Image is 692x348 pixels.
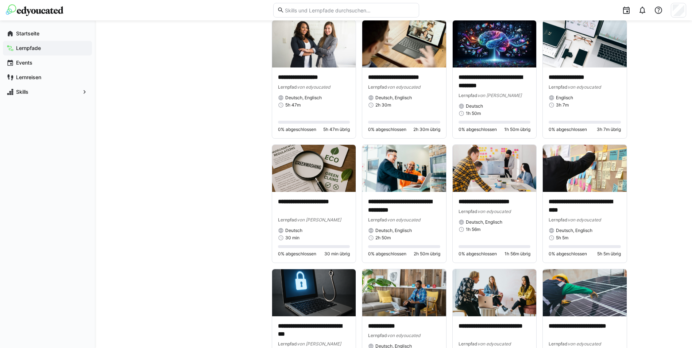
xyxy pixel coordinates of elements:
[453,145,537,192] img: image
[278,341,297,347] span: Lernpfad
[375,102,391,108] span: 2h 30m
[272,20,356,67] img: image
[549,341,568,347] span: Lernpfad
[278,127,316,132] span: 0% abgeschlossen
[556,235,568,241] span: 5h 5m
[414,251,440,257] span: 2h 50m übrig
[549,251,587,257] span: 0% abgeschlossen
[478,341,511,347] span: von edyoucated
[368,217,387,223] span: Lernpfad
[549,217,568,223] span: Lernpfad
[285,102,301,108] span: 5h 47m
[387,84,420,90] span: von edyoucated
[597,251,621,257] span: 5h 5m übrig
[466,111,481,116] span: 1h 50m
[362,145,446,192] img: image
[556,102,569,108] span: 3h 7m
[504,127,530,132] span: 1h 50m übrig
[387,333,420,338] span: von edyoucated
[272,145,356,192] img: image
[278,251,316,257] span: 0% abgeschlossen
[368,333,387,338] span: Lernpfad
[466,103,483,109] span: Deutsch
[375,235,391,241] span: 2h 50m
[362,20,446,67] img: image
[453,20,537,67] img: image
[387,217,420,223] span: von edyoucated
[543,269,627,316] img: image
[413,127,440,132] span: 2h 30m übrig
[285,235,299,241] span: 30 min
[284,7,415,13] input: Skills und Lernpfade durchsuchen…
[459,341,478,347] span: Lernpfad
[504,251,530,257] span: 1h 56m übrig
[362,269,446,316] img: image
[297,84,330,90] span: von edyoucated
[368,251,406,257] span: 0% abgeschlossen
[285,95,322,101] span: Deutsch, Englisch
[478,209,511,214] span: von edyoucated
[459,93,478,98] span: Lernpfad
[556,95,573,101] span: Englisch
[466,219,502,225] span: Deutsch, Englisch
[297,217,341,223] span: von [PERSON_NAME]
[453,269,537,316] img: image
[459,127,497,132] span: 0% abgeschlossen
[375,95,412,101] span: Deutsch, Englisch
[278,217,297,223] span: Lernpfad
[549,84,568,90] span: Lernpfad
[568,341,601,347] span: von edyoucated
[549,127,587,132] span: 0% abgeschlossen
[323,127,350,132] span: 5h 47m übrig
[368,84,387,90] span: Lernpfad
[297,341,341,347] span: von [PERSON_NAME]
[543,145,627,192] img: image
[597,127,621,132] span: 3h 7m übrig
[272,269,356,316] img: image
[368,127,406,132] span: 0% abgeschlossen
[459,251,497,257] span: 0% abgeschlossen
[556,228,592,233] span: Deutsch, Englisch
[324,251,350,257] span: 30 min übrig
[459,209,478,214] span: Lernpfad
[466,227,480,232] span: 1h 56m
[375,228,412,233] span: Deutsch, Englisch
[278,84,297,90] span: Lernpfad
[285,228,302,233] span: Deutsch
[478,93,522,98] span: von [PERSON_NAME]
[568,217,601,223] span: von edyoucated
[568,84,601,90] span: von edyoucated
[543,20,627,67] img: image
